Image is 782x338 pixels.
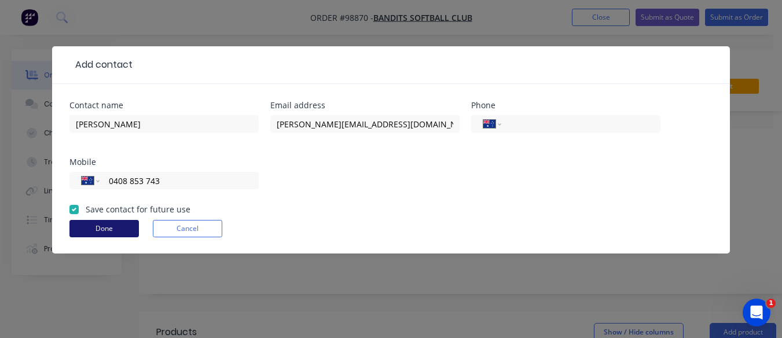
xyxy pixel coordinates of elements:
button: Done [69,220,139,237]
div: Add contact [69,58,133,72]
div: Mobile [69,158,259,166]
button: Cancel [153,220,222,237]
span: 1 [766,299,776,308]
div: Email address [270,101,460,109]
div: Phone [471,101,660,109]
div: Contact name [69,101,259,109]
iframe: Intercom live chat [743,299,770,326]
label: Save contact for future use [86,203,190,215]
